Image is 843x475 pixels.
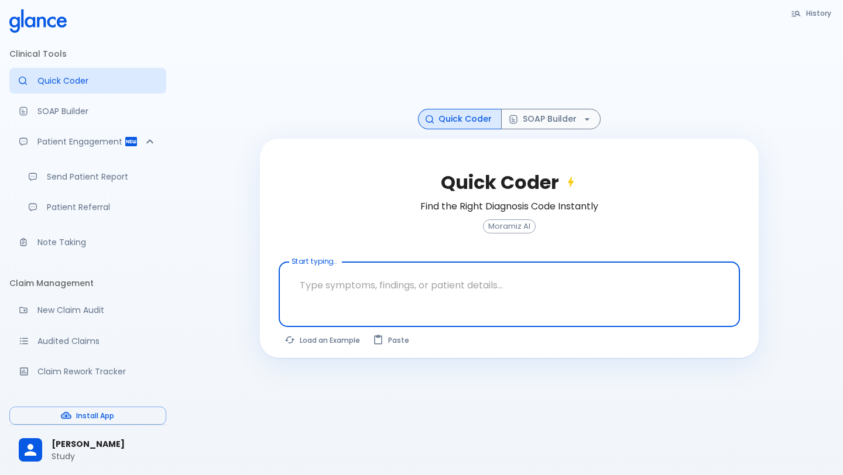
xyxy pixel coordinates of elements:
[52,438,157,450] span: [PERSON_NAME]
[52,450,157,462] p: Study
[9,430,166,470] div: [PERSON_NAME]Study
[279,332,367,349] button: Load a random example
[441,171,578,194] h2: Quick Coder
[47,201,157,213] p: Patient Referral
[9,229,166,255] a: Advanced note-taking
[9,297,166,323] a: Audit a new claim
[37,304,157,316] p: New Claim Audit
[37,236,157,248] p: Note Taking
[9,328,166,354] a: View audited claims
[9,40,166,68] li: Clinical Tools
[418,109,502,129] button: Quick Coder
[785,5,838,22] button: History
[420,198,598,215] h6: Find the Right Diagnosis Code Instantly
[9,129,166,154] div: Patient Reports & Referrals
[9,269,166,297] li: Claim Management
[37,75,157,87] p: Quick Coder
[484,222,535,231] span: Moramiz AI
[367,332,416,349] button: Paste from clipboard
[37,136,124,147] p: Patient Engagement
[9,407,166,425] button: Install App
[9,359,166,384] a: Monitor progress of claim corrections
[9,68,166,94] a: Moramiz: Find ICD10AM codes instantly
[501,109,601,129] button: SOAP Builder
[19,194,166,220] a: Receive patient referrals
[47,171,157,183] p: Send Patient Report
[19,164,166,190] a: Send a patient summary
[37,335,157,347] p: Audited Claims
[37,366,157,377] p: Claim Rework Tracker
[9,98,166,124] a: Docugen: Compose a clinical documentation in seconds
[37,105,157,117] p: SOAP Builder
